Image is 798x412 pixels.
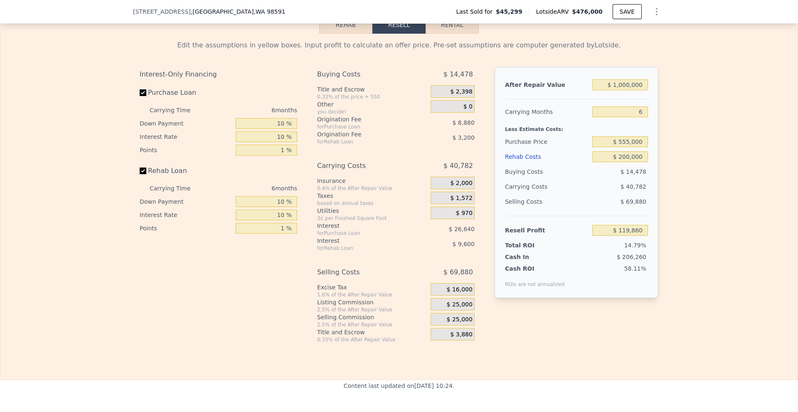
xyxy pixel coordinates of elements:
[505,119,648,134] div: Less Estimate Costs:
[648,3,665,20] button: Show Options
[317,237,410,245] div: Interest
[621,168,646,175] span: $ 14,478
[621,198,646,205] span: $ 69,880
[456,7,496,16] span: Last Sold for
[317,158,410,173] div: Carrying Costs
[254,8,285,15] span: , WA 98591
[505,241,557,249] div: Total ROI
[140,85,232,100] label: Purchase Loan
[317,328,427,336] div: Title and Escrow
[317,313,427,321] div: Selling Commission
[505,77,589,92] div: After Repair Value
[447,316,473,323] span: $ 25,000
[452,119,474,126] span: $ 8,880
[505,223,589,238] div: Resell Profit
[140,208,232,222] div: Interest Rate
[447,301,473,308] span: $ 25,000
[505,194,589,209] div: Selling Costs
[317,306,427,313] div: 2.5% of the After Repair Value
[450,180,472,187] span: $ 2,000
[317,336,427,343] div: 0.33% of the After Repair Value
[317,245,410,252] div: for Rehab Loan
[317,67,410,82] div: Buying Costs
[319,16,372,34] button: Rehab
[317,222,410,230] div: Interest
[621,183,646,190] span: $ 40,782
[613,4,642,19] button: SAVE
[317,283,427,291] div: Excise Tax
[317,321,427,328] div: 2.5% of the After Repair Value
[140,163,232,178] label: Rehab Loan
[317,94,427,100] div: 0.33% of the price + 550
[133,7,191,16] span: [STREET_ADDRESS]
[450,88,472,96] span: $ 2,398
[140,67,297,82] div: Interest-Only Financing
[140,40,658,50] div: Edit the assumptions in yellow boxes. Input profit to calculate an offer price. Pre-set assumptio...
[207,182,297,195] div: 6 months
[140,168,146,174] input: Rehab Loan
[505,149,589,164] div: Rehab Costs
[317,123,410,130] div: for Purchase Loan
[443,67,473,82] span: $ 14,478
[140,195,232,208] div: Down Payment
[505,264,565,273] div: Cash ROI
[452,134,474,141] span: $ 3,200
[317,291,427,298] div: 1.6% of the After Repair Value
[317,100,427,109] div: Other
[372,16,426,34] button: Resell
[505,179,557,194] div: Carrying Costs
[505,273,565,288] div: ROIs are not annualized
[447,286,473,294] span: $ 16,000
[150,182,204,195] div: Carrying Time
[426,16,479,34] button: Rental
[443,158,473,173] span: $ 40,782
[572,8,603,15] span: $476,000
[317,230,410,237] div: for Purchase Loan
[449,226,475,232] span: $ 26,640
[496,7,522,16] span: $45,299
[207,104,297,117] div: 6 months
[140,222,232,235] div: Points
[140,143,232,157] div: Points
[317,192,427,200] div: Taxes
[317,177,427,185] div: Insurance
[505,253,557,261] div: Cash In
[505,134,589,149] div: Purchase Price
[452,241,474,247] span: $ 9,600
[317,215,427,222] div: 3¢ per Finished Square Foot
[317,130,410,138] div: Origination Fee
[624,242,646,249] span: 14.79%
[505,164,589,179] div: Buying Costs
[140,117,232,130] div: Down Payment
[450,195,472,202] span: $ 1,572
[317,138,410,145] div: for Rehab Loan
[191,7,286,16] span: , [GEOGRAPHIC_DATA]
[617,254,646,260] span: $ 206,260
[317,298,427,306] div: Listing Commission
[140,89,146,96] input: Purchase Loan
[456,210,473,217] span: $ 970
[317,265,410,280] div: Selling Costs
[317,200,427,207] div: based on annual taxes
[443,265,473,280] span: $ 69,880
[463,103,473,111] span: $ 0
[317,109,427,115] div: you decide!
[317,85,427,94] div: Title and Escrow
[505,104,589,119] div: Carrying Months
[536,7,572,16] span: Lotside ARV
[140,130,232,143] div: Interest Rate
[317,185,427,192] div: 0.4% of the After Repair Value
[317,207,427,215] div: Utilities
[317,115,410,123] div: Origination Fee
[450,331,472,338] span: $ 3,880
[150,104,204,117] div: Carrying Time
[624,265,646,272] span: 58.11%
